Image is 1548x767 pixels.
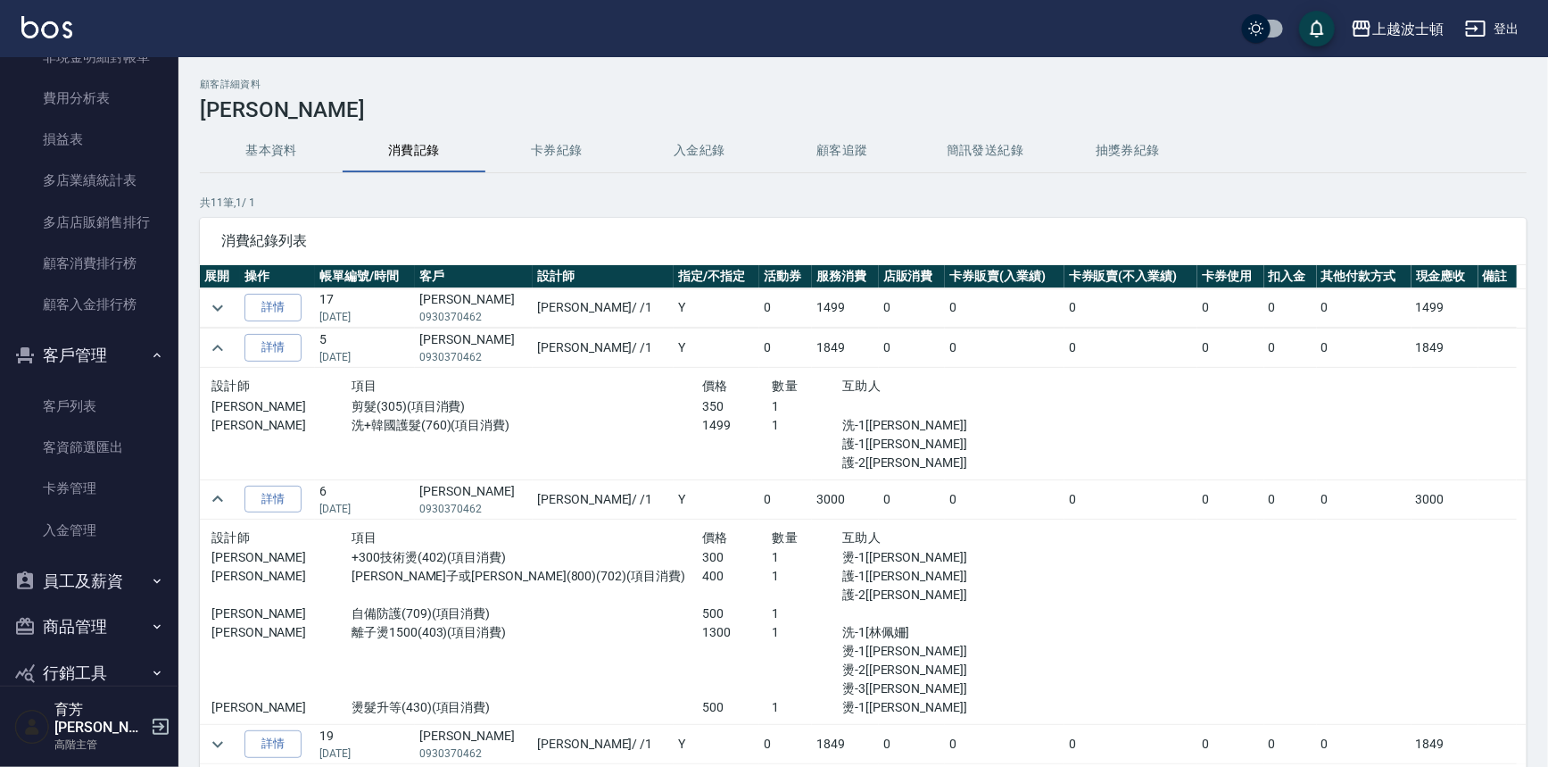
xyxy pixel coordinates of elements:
a: 入金管理 [7,510,171,551]
p: 1 [773,604,843,623]
p: [DATE] [319,349,410,365]
a: 卡券管理 [7,468,171,509]
p: 護-1[[PERSON_NAME]] [842,435,1053,454]
th: 備註 [1478,265,1517,288]
p: 0930370462 [419,349,528,365]
p: [DATE] [319,746,410,762]
span: 互助人 [842,530,881,545]
td: 1849 [812,329,879,368]
th: 設計師 [533,265,674,288]
p: 1 [773,548,843,567]
button: 抽獎券紀錄 [1056,129,1199,172]
button: 消費記錄 [343,129,485,172]
th: 展開 [200,265,240,288]
p: 燙髮升等(430)(項目消費) [352,698,702,717]
button: 登出 [1458,13,1527,46]
p: [PERSON_NAME] [211,623,352,642]
td: Y [674,329,759,368]
p: 1 [773,567,843,586]
td: 5 [315,329,415,368]
h3: [PERSON_NAME] [200,97,1527,122]
img: Person [14,709,50,745]
th: 客戶 [415,265,533,288]
button: 入金紀錄 [628,129,771,172]
p: 500 [702,604,773,623]
p: 1300 [702,623,773,642]
th: 操作 [240,265,315,288]
span: 數量 [773,530,799,545]
td: 1849 [1411,725,1478,764]
td: [PERSON_NAME] [415,329,533,368]
td: 0 [945,288,1064,328]
td: 0 [1064,725,1197,764]
p: [PERSON_NAME] [211,698,352,717]
p: [PERSON_NAME] [211,416,352,435]
p: 0930370462 [419,309,528,325]
p: 1499 [702,416,773,435]
h5: 育芳[PERSON_NAME] [54,701,145,737]
td: 0 [879,288,946,328]
p: 共 11 筆, 1 / 1 [200,195,1527,211]
a: 顧客入金排行榜 [7,284,171,325]
td: 0 [1317,288,1411,328]
td: [PERSON_NAME] [415,725,533,764]
td: [PERSON_NAME] [415,479,533,519]
p: [DATE] [319,309,410,325]
button: 上越波士頓 [1344,11,1451,47]
a: 非現金明細對帳單 [7,37,171,78]
button: 顧客追蹤 [771,129,914,172]
p: 燙-1[[PERSON_NAME]] [842,698,1053,717]
a: 詳情 [244,294,302,321]
th: 卡券使用 [1197,265,1264,288]
td: [PERSON_NAME] [415,288,533,328]
button: expand row [204,486,231,513]
span: 項目 [352,379,377,393]
td: 0 [1264,288,1317,328]
button: expand row [204,731,231,758]
td: Y [674,288,759,328]
button: 員工及薪資 [7,558,171,604]
p: 離子燙1500(403)(項目消費) [352,623,702,642]
button: 行銷工具 [7,650,171,696]
button: 簡訊發送紀錄 [914,129,1056,172]
td: 0 [945,479,1064,519]
th: 指定/不指定 [674,265,759,288]
p: [PERSON_NAME] [211,567,352,586]
a: 損益表 [7,119,171,160]
td: 1849 [1411,329,1478,368]
button: expand row [204,295,231,321]
span: 數量 [773,379,799,393]
span: 價格 [702,530,728,545]
p: 高階主管 [54,737,145,753]
td: 0 [879,329,946,368]
td: 0 [1197,725,1264,764]
h2: 顧客詳細資料 [200,79,1527,90]
p: [PERSON_NAME] [211,548,352,567]
p: 500 [702,698,773,717]
td: 0 [1197,479,1264,519]
p: 350 [702,397,773,416]
span: 價格 [702,379,728,393]
th: 現金應收 [1411,265,1478,288]
td: [PERSON_NAME] / /1 [533,479,674,519]
button: 基本資料 [200,129,343,172]
p: 剪髮(305)(項目消費) [352,397,702,416]
a: 多店業績統計表 [7,160,171,201]
td: 0 [759,725,812,764]
p: 燙-1[[PERSON_NAME]] [842,548,1053,567]
td: 1849 [812,725,879,764]
td: 0 [759,329,812,368]
p: 1 [773,416,843,435]
p: [DATE] [319,501,410,517]
td: 19 [315,725,415,764]
td: 0 [1064,479,1197,519]
td: 0 [1317,725,1411,764]
p: 洗+韓國護髮(760)(項目消費) [352,416,702,435]
a: 詳情 [244,486,302,513]
button: expand row [204,335,231,362]
p: [PERSON_NAME] [211,397,352,416]
td: [PERSON_NAME] / /1 [533,329,674,368]
td: 0 [1264,329,1317,368]
th: 卡券販賣(不入業績) [1064,265,1197,288]
td: 3000 [1411,479,1478,519]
